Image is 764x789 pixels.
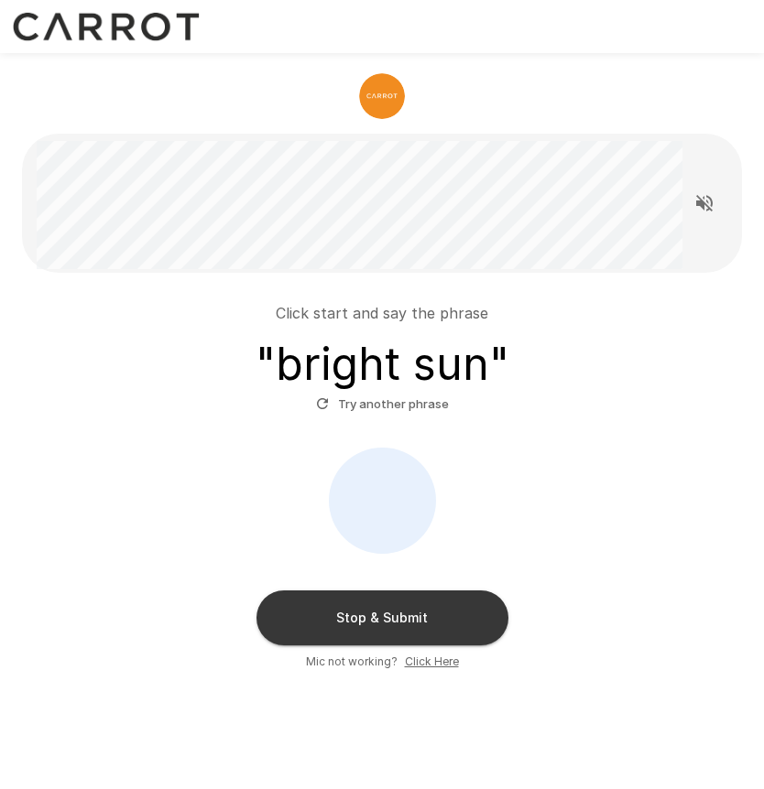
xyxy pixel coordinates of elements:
[256,590,508,645] button: Stop & Submit
[311,390,453,418] button: Try another phrase
[276,302,488,324] p: Click start and say the phrase
[306,653,398,671] span: Mic not working?
[405,654,459,668] u: Click Here
[359,73,405,119] img: carrot_logo.png
[256,339,509,390] h3: " bright sun "
[686,185,723,222] button: Read questions aloud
